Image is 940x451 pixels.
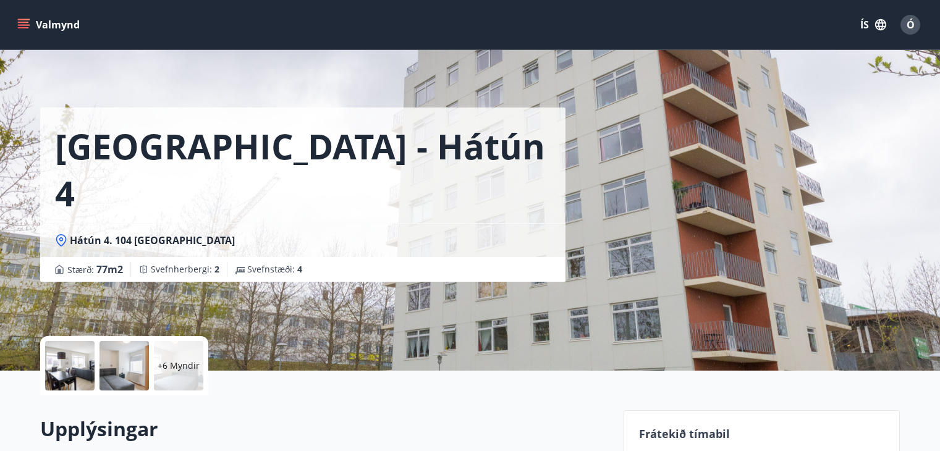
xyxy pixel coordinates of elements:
button: menu [15,14,85,36]
p: Frátekið tímabil [639,426,885,442]
span: Svefnstæði : [247,263,302,276]
span: Svefnherbergi : [151,263,219,276]
button: Ó [896,10,925,40]
span: 4 [297,263,302,275]
span: 77 m2 [96,263,123,276]
span: Ó [907,18,915,32]
span: 2 [214,263,219,275]
span: Stærð : [67,262,123,277]
button: ÍS [853,14,893,36]
h1: [GEOGRAPHIC_DATA] - Hátún 4 [55,122,551,216]
p: +6 Myndir [158,360,200,372]
span: Hátún 4. 104 [GEOGRAPHIC_DATA] [70,234,235,247]
h2: Upplýsingar [40,415,609,442]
